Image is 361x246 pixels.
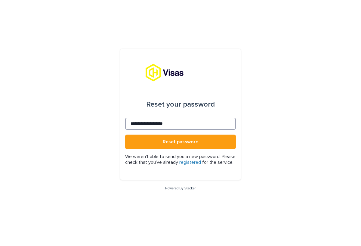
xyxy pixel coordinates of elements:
[146,96,215,113] div: Reset your password
[145,64,216,82] img: tx8HrbJQv2PFQx4TXEq5
[165,186,196,190] a: Powered By Stacker
[179,160,201,165] a: registered
[125,135,236,149] button: Reset password
[163,139,199,144] span: Reset password
[125,154,236,165] p: We weren't able to send you a new password. Please check that you've already for the service.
